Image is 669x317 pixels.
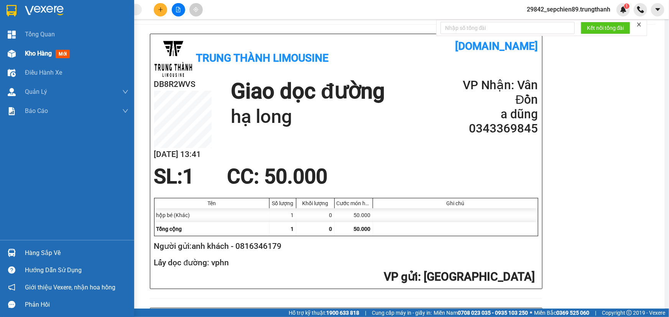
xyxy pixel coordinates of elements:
h2: VP Nhận: Vân Đồn [446,78,538,107]
div: 1 [270,208,296,222]
span: 29842_sepchien89.trungthanh [521,5,616,14]
div: Khối lượng [298,200,332,206]
span: mới [56,50,70,58]
div: CC : 50.000 [222,165,332,188]
span: aim [193,7,199,12]
h2: Lấy dọc đường: vphn [154,257,535,269]
div: Hàng sắp về [25,247,128,259]
span: 1 [183,165,194,188]
div: Số lượng [271,200,294,206]
span: Kết nối tổng đài [587,24,624,32]
div: Ghi chú [375,200,536,206]
span: Kho hàng [25,50,52,57]
img: warehouse-icon [8,88,16,96]
span: | [595,309,596,317]
div: 50.000 [335,208,373,222]
span: Hỗ trợ kỹ thuật: [289,309,359,317]
span: 1 [291,226,294,232]
div: hộp bé (Khác) [155,208,270,222]
button: caret-down [651,3,664,16]
strong: 0369 525 060 [556,310,589,316]
strong: 1900 633 818 [326,310,359,316]
button: aim [189,3,203,16]
span: notification [8,284,15,291]
img: icon-new-feature [620,6,627,13]
div: Tên [156,200,267,206]
div: Cước món hàng [337,200,371,206]
strong: 0708 023 035 - 0935 103 250 [458,310,528,316]
span: copyright [626,310,632,315]
span: file-add [176,7,181,12]
h2: Người gửi: anh khách - 0816346179 [154,240,535,253]
span: 1 [625,3,628,9]
h2: 0343369845 [446,121,538,136]
span: down [122,108,128,114]
img: warehouse-icon [8,69,16,77]
h2: a dũng [446,107,538,122]
h2: DB8R2WVS [154,78,212,91]
span: down [122,89,128,95]
img: logo.jpg [154,40,192,78]
span: Tổng Quan [25,29,55,39]
img: dashboard-icon [8,31,16,39]
span: Tổng cộng [156,226,182,232]
span: Cung cấp máy in - giấy in: [372,309,432,317]
img: warehouse-icon [8,249,16,257]
img: logo-vxr [7,5,16,16]
span: SL: [154,165,183,188]
h2: : [GEOGRAPHIC_DATA] [154,269,535,285]
span: caret-down [654,6,661,13]
button: plus [154,3,167,16]
span: Điều hành xe [25,68,62,77]
span: ⚪️ [530,311,532,314]
sup: 1 [624,3,630,9]
span: Miền Bắc [534,309,589,317]
span: close [636,22,642,27]
span: VP gửi [384,270,418,283]
img: warehouse-icon [8,50,16,58]
button: Kết nối tổng đài [581,22,630,34]
span: 50.000 [354,226,371,232]
h2: [DATE] 13:41 [154,148,212,161]
input: Nhập số tổng đài [441,22,575,34]
div: Phản hồi [25,299,128,310]
h1: hạ long [231,105,385,129]
button: file-add [172,3,185,16]
span: plus [158,7,163,12]
h1: Giao dọc đường [231,78,385,105]
span: | [365,309,366,317]
span: Giới thiệu Vexere, nhận hoa hồng [25,283,115,292]
span: question-circle [8,266,15,274]
span: message [8,301,15,308]
b: [DOMAIN_NAME] [455,40,538,52]
span: Báo cáo [25,106,48,116]
b: Trung Thành Limousine [196,52,329,64]
span: Quản Lý [25,87,47,96]
span: 0 [329,226,332,232]
div: Hướng dẫn sử dụng [25,265,128,276]
img: solution-icon [8,107,16,115]
img: phone-icon [637,6,644,13]
span: Miền Nam [434,309,528,317]
div: 0 [296,208,335,222]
